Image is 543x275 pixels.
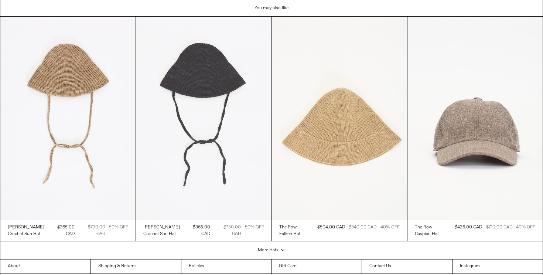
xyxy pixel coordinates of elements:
div: $365.00 CAD [184,224,210,237]
div: Crochet Sun Hat [143,231,176,237]
a: Instagram [452,259,543,274]
a: Crochet Sun Hat [8,231,44,237]
div: $730.00 CAD [214,224,241,237]
a: Gift Card [271,259,362,274]
div: The Row [415,224,432,231]
img: The Row Caspian Hat [407,17,543,220]
a: [PERSON_NAME] [143,224,180,231]
div: 50% OFF [109,224,128,231]
div: Crochet Sun Hat [8,231,40,237]
div: $730.00 CAD [79,224,105,237]
div: $426.00 CAD [455,224,482,231]
div: 50% OFF [245,224,264,231]
img: Lauren Manoogian Crochet Sun Hat [0,17,136,220]
a: Contact Us [362,259,452,274]
div: More Hats [0,241,543,259]
a: Shipping & Returns [91,259,181,274]
div: The Row [279,224,297,231]
div: 40% OFF [380,224,400,231]
div: $504.00 CAD [317,224,345,231]
a: The Row [279,224,300,231]
a: Crochet Sun Hat [143,231,180,237]
div: $365.00 CAD [48,224,75,237]
div: $710.00 CAD [486,224,512,231]
a: Policies [181,259,271,274]
a: Falken Hat [279,231,300,237]
img: Lauren Manoogian Crochet Sun Hat [136,17,271,220]
div: 40% OFF [516,224,535,231]
a: The Row [415,224,439,231]
a: Caspian Hat [415,231,439,237]
img: The Row Falken Hat [272,17,407,220]
a: About [0,259,90,274]
div: $840.00 CAD [349,224,376,231]
a: [PERSON_NAME] [8,224,44,231]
